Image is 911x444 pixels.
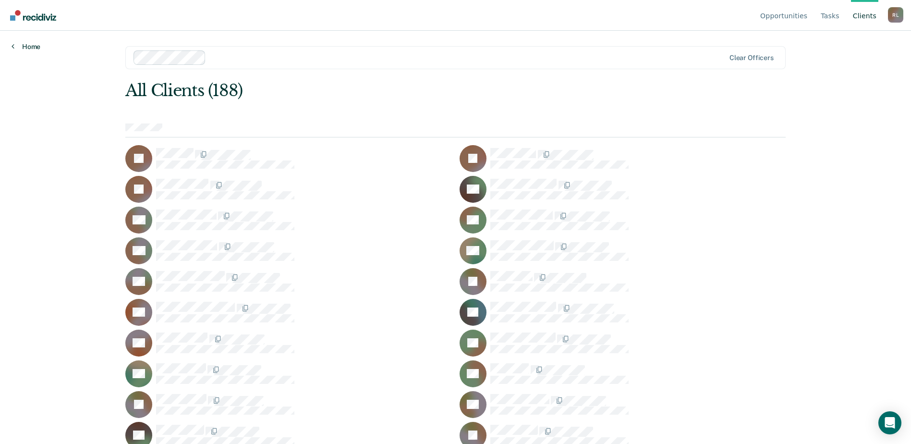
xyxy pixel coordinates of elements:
img: Recidiviz [10,10,56,21]
button: Profile dropdown button [888,7,903,23]
div: All Clients (188) [125,81,654,100]
a: Home [12,42,40,51]
div: R L [888,7,903,23]
div: Open Intercom Messenger [878,411,901,434]
div: Clear officers [729,54,774,62]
